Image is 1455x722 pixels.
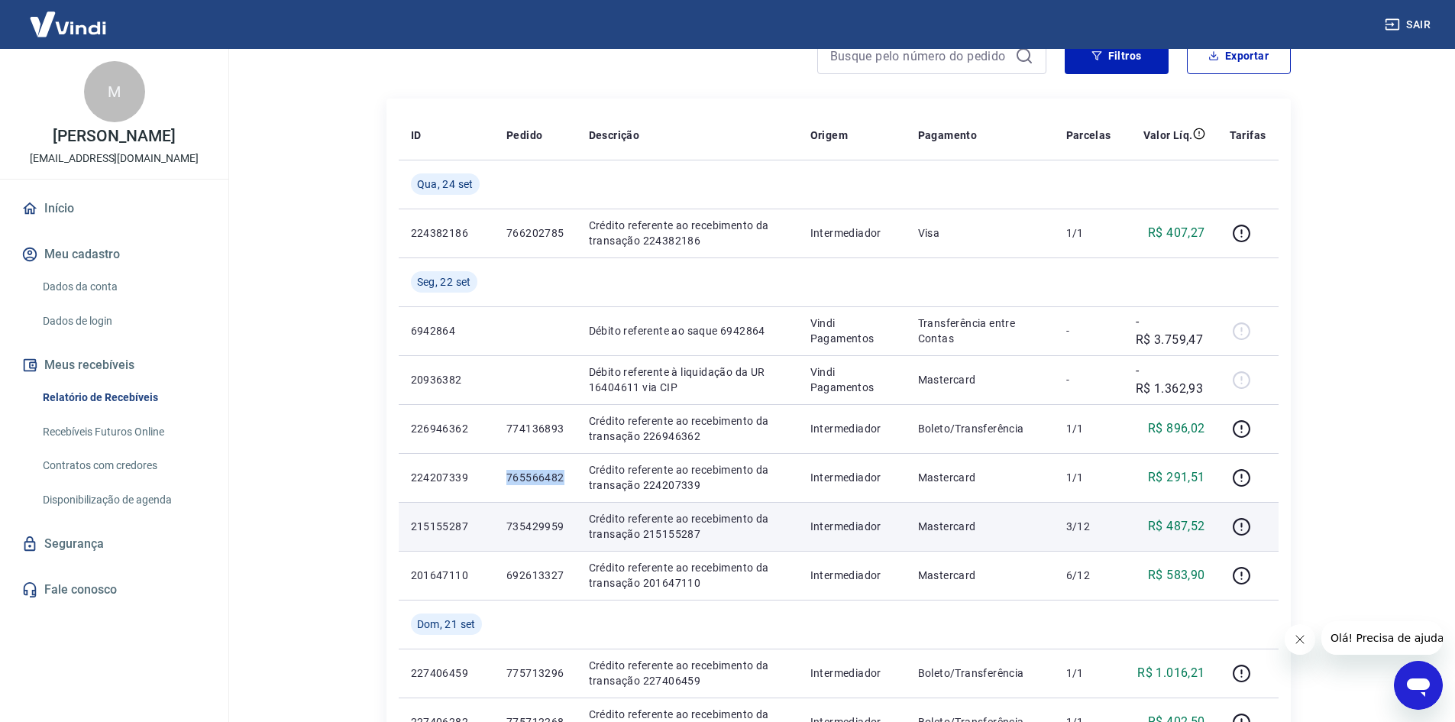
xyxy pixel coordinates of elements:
[1137,664,1204,682] p: R$ 1.016,21
[589,128,640,143] p: Descrição
[810,568,894,583] p: Intermediador
[1148,566,1205,584] p: R$ 583,90
[1230,128,1266,143] p: Tarifas
[411,519,482,534] p: 215155287
[810,364,894,395] p: Vindi Pagamentos
[18,1,118,47] img: Vindi
[18,348,210,382] button: Meus recebíveis
[417,274,471,290] span: Seg, 22 set
[506,519,564,534] p: 735429959
[918,225,1042,241] p: Visa
[506,665,564,681] p: 775713296
[1148,517,1205,536] p: R$ 487,52
[1066,372,1111,387] p: -
[1394,661,1443,710] iframe: Botão para abrir a janela de mensagens
[1187,37,1291,74] button: Exportar
[589,511,786,542] p: Crédito referente ao recebimento da transação 215155287
[1148,224,1205,242] p: R$ 407,27
[1066,323,1111,338] p: -
[918,568,1042,583] p: Mastercard
[918,316,1042,346] p: Transferência entre Contas
[1136,312,1205,349] p: -R$ 3.759,47
[918,665,1042,681] p: Boleto/Transferência
[506,421,564,436] p: 774136893
[918,372,1042,387] p: Mastercard
[411,421,482,436] p: 226946362
[810,316,894,346] p: Vindi Pagamentos
[589,560,786,591] p: Crédito referente ao recebimento da transação 201647110
[1066,128,1111,143] p: Parcelas
[37,484,210,516] a: Disponibilização de agenda
[589,218,786,248] p: Crédito referente ao recebimento da transação 224382186
[1066,519,1111,534] p: 3/12
[37,450,210,481] a: Contratos com credores
[810,470,894,485] p: Intermediador
[1285,624,1315,655] iframe: Fechar mensagem
[589,323,786,338] p: Débito referente ao saque 6942864
[30,151,199,167] p: [EMAIL_ADDRESS][DOMAIN_NAME]
[589,364,786,395] p: Débito referente à liquidação da UR 16404611 via CIP
[830,44,1009,67] input: Busque pelo número do pedido
[1143,128,1193,143] p: Valor Líq.
[1148,468,1205,487] p: R$ 291,51
[37,306,210,337] a: Dados de login
[411,568,482,583] p: 201647110
[18,527,210,561] a: Segurança
[589,462,786,493] p: Crédito referente ao recebimento da transação 224207339
[810,128,848,143] p: Origem
[918,519,1042,534] p: Mastercard
[411,128,422,143] p: ID
[1066,421,1111,436] p: 1/1
[18,573,210,607] a: Fale conosco
[84,61,145,122] div: M
[18,238,210,271] button: Meu cadastro
[411,665,482,681] p: 227406459
[1066,568,1111,583] p: 6/12
[1066,470,1111,485] p: 1/1
[918,470,1042,485] p: Mastercard
[37,416,210,448] a: Recebíveis Futuros Online
[506,568,564,583] p: 692613327
[417,176,474,192] span: Qua, 24 set
[918,421,1042,436] p: Boleto/Transferência
[1136,361,1205,398] p: -R$ 1.362,93
[37,382,210,413] a: Relatório de Recebíveis
[417,617,476,632] span: Dom, 21 set
[506,225,564,241] p: 766202785
[411,470,482,485] p: 224207339
[411,372,482,387] p: 20936382
[810,665,894,681] p: Intermediador
[9,11,128,23] span: Olá! Precisa de ajuda?
[1382,11,1437,39] button: Sair
[1321,621,1443,655] iframe: Mensagem da empresa
[1066,225,1111,241] p: 1/1
[589,658,786,688] p: Crédito referente ao recebimento da transação 227406459
[810,421,894,436] p: Intermediador
[53,128,175,144] p: [PERSON_NAME]
[1148,419,1205,438] p: R$ 896,02
[506,470,564,485] p: 765566482
[810,519,894,534] p: Intermediador
[918,128,978,143] p: Pagamento
[810,225,894,241] p: Intermediador
[18,192,210,225] a: Início
[37,271,210,303] a: Dados da conta
[411,323,482,338] p: 6942864
[411,225,482,241] p: 224382186
[506,128,542,143] p: Pedido
[589,413,786,444] p: Crédito referente ao recebimento da transação 226946362
[1066,665,1111,681] p: 1/1
[1065,37,1169,74] button: Filtros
